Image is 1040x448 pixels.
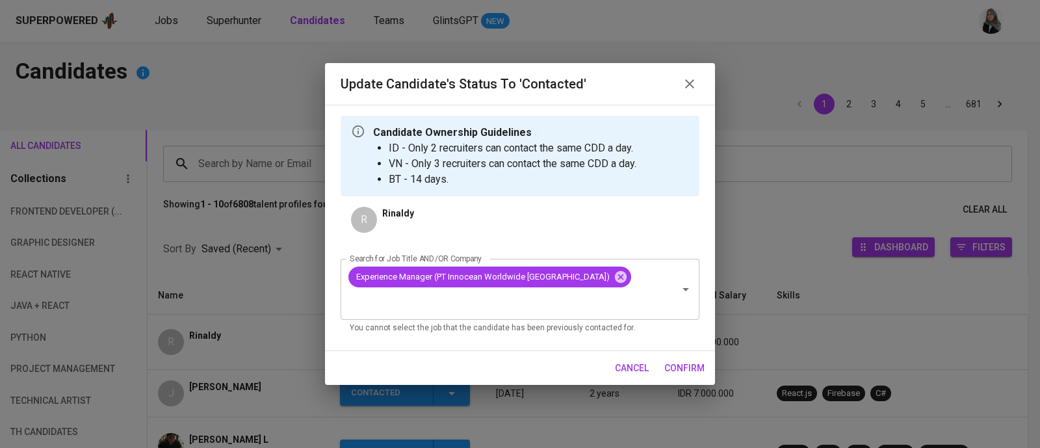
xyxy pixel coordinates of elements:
span: Experience Manager (PT Innocean Worldwide [GEOGRAPHIC_DATA]) [348,270,617,283]
div: R [351,207,377,233]
button: Open [677,280,695,298]
p: Candidate Ownership Guidelines [373,125,636,140]
div: Experience Manager (PT Innocean Worldwide [GEOGRAPHIC_DATA]) [348,267,631,287]
li: ID - Only 2 recruiters can contact the same CDD a day. [389,140,636,156]
p: Rinaldy [382,207,414,220]
span: confirm [664,360,705,376]
p: You cannot select the job that the candidate has been previously contacted for. [350,322,690,335]
li: BT - 14 days. [389,172,636,187]
h6: Update Candidate's Status to 'Contacted' [341,73,586,94]
button: confirm [659,356,710,380]
span: cancel [615,360,649,376]
li: VN - Only 3 recruiters can contact the same CDD a day. [389,156,636,172]
button: cancel [610,356,654,380]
